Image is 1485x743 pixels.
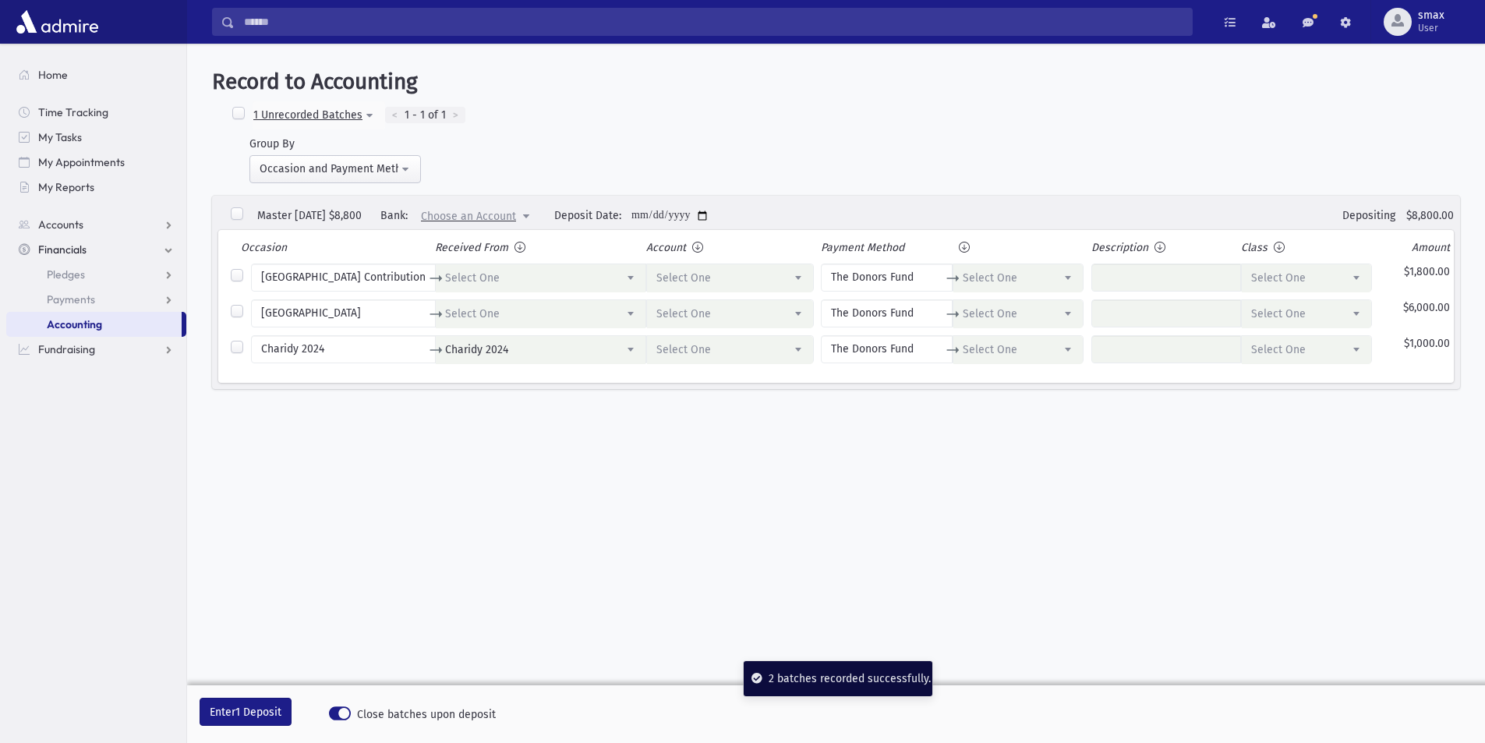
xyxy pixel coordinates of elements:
[385,107,405,124] div: <
[445,271,500,285] span: Select One
[1251,271,1306,285] span: Select One
[251,299,436,327] label: [GEOGRAPHIC_DATA]
[435,264,646,292] span: Los Angeles Teacher Center Contribution
[47,267,85,281] span: Pledges
[260,161,398,177] div: Occasion and Payment Method
[1395,207,1454,224] div: $8,800.00
[646,299,813,327] span: Select One
[963,343,1017,356] span: Select One
[963,307,1017,320] span: Select One
[1376,295,1454,331] td: $6,000.00
[436,336,645,364] span: Charidy 2024
[257,207,362,224] div: Master [DATE] $8,800
[421,210,516,223] span: Choose an Account
[1376,236,1454,260] th: Amount
[646,236,817,260] th: Account
[38,105,108,119] span: Time Tracking
[821,335,952,363] label: The Donors Fund
[963,271,1017,285] span: Select One
[251,335,436,363] label: Charidy 2024
[1376,260,1454,295] td: $1,800.00
[435,299,646,327] span: Monsey Teacher Center
[405,107,446,123] span: 1 - 1 of 1
[253,101,385,129] button: 1 Unrecorded Batches
[38,342,95,356] span: Fundraising
[200,698,292,726] button: Enter1 Deposit
[6,100,186,125] a: Time Tracking
[6,262,186,287] a: Pledges
[253,107,362,123] div: 1 Unrecorded Batches
[446,107,465,124] div: >
[445,307,500,320] span: Select One
[6,150,186,175] a: My Appointments
[6,175,186,200] a: My Reports
[435,335,646,363] span: Charidy 2024
[1418,22,1444,34] span: User
[435,236,646,260] th: Received From
[6,62,186,87] a: Home
[1087,236,1241,260] th: Description
[1241,236,1376,260] th: Class
[656,271,711,285] span: Select One
[554,207,621,224] div: Deposit Date:
[38,68,68,82] span: Home
[6,237,186,262] a: Financials
[1376,331,1454,367] td: $1,000.00
[235,706,281,719] span: 1 Deposit
[6,312,182,337] a: Accounting
[235,8,1192,36] input: Search
[953,335,1084,363] span: Select One
[251,264,436,292] label: [GEOGRAPHIC_DATA] Contribution
[38,130,82,144] span: My Tasks
[38,180,94,194] span: My Reports
[646,264,813,292] span: Select One
[12,6,102,37] img: AdmirePro
[656,307,711,320] span: Select One
[1337,207,1395,224] div: Depositing
[249,155,421,183] button: Occasion and Payment Method
[411,202,542,230] span: Choose an Account
[1418,9,1444,22] span: smax
[818,236,953,260] th: Payment Method
[821,299,952,327] label: The Donors Fund
[6,125,186,150] a: My Tasks
[762,670,931,687] div: 2 batches recorded successfully.
[47,292,95,306] span: Payments
[6,212,186,237] a: Accounts
[38,218,83,232] span: Accounts
[38,155,125,169] span: My Appointments
[646,335,813,363] span: Select One
[47,317,102,331] span: Accounting
[953,264,1084,292] span: Select One
[38,242,87,257] span: Financials
[6,337,186,362] a: Fundraising
[1251,307,1306,320] span: Select One
[380,202,542,230] div: Bank:
[1251,343,1306,356] span: Select One
[821,264,952,292] label: The Donors Fund
[249,136,421,152] div: Group By
[6,287,186,312] a: Payments
[241,241,287,254] span: Occasion
[953,299,1084,327] span: Select One
[212,69,418,94] span: Record to Accounting
[357,706,496,723] span: Close batches upon deposit
[656,343,711,356] span: Select One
